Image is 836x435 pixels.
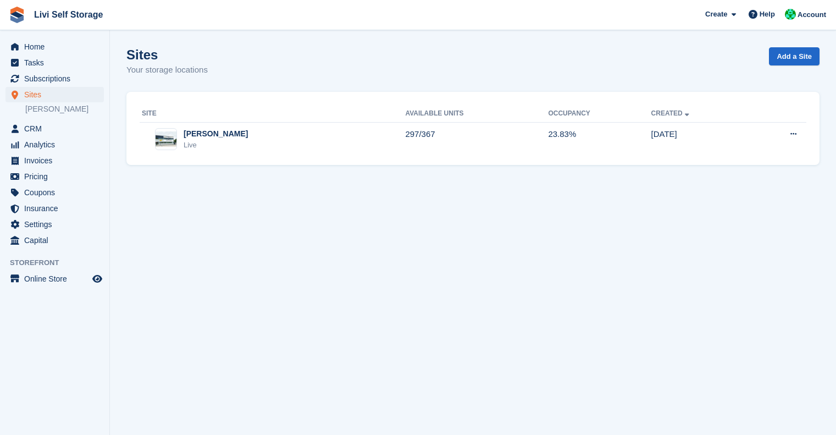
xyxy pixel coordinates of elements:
[760,9,775,20] span: Help
[24,39,90,54] span: Home
[24,271,90,287] span: Online Store
[24,71,90,86] span: Subscriptions
[548,122,651,156] td: 23.83%
[5,153,104,168] a: menu
[91,272,104,285] a: Preview store
[10,257,109,268] span: Storefront
[184,128,248,140] div: [PERSON_NAME]
[5,55,104,70] a: menu
[5,233,104,248] a: menu
[30,5,107,24] a: Livi Self Storage
[126,47,208,62] h1: Sites
[126,64,208,76] p: Your storage locations
[24,121,90,136] span: CRM
[24,55,90,70] span: Tasks
[5,271,104,287] a: menu
[651,109,691,117] a: Created
[405,105,548,123] th: Available Units
[5,87,104,102] a: menu
[5,185,104,200] a: menu
[5,201,104,216] a: menu
[651,122,750,156] td: [DATE]
[24,185,90,200] span: Coupons
[405,122,548,156] td: 297/367
[5,71,104,86] a: menu
[24,169,90,184] span: Pricing
[25,104,104,114] a: [PERSON_NAME]
[5,169,104,184] a: menu
[5,217,104,232] a: menu
[24,201,90,216] span: Insurance
[156,131,176,147] img: Image of Livingston site
[24,87,90,102] span: Sites
[24,217,90,232] span: Settings
[769,47,820,65] a: Add a Site
[5,137,104,152] a: menu
[548,105,651,123] th: Occupancy
[140,105,405,123] th: Site
[24,137,90,152] span: Analytics
[5,121,104,136] a: menu
[798,9,826,20] span: Account
[24,233,90,248] span: Capital
[9,7,25,23] img: stora-icon-8386f47178a22dfd0bd8f6a31ec36ba5ce8667c1dd55bd0f319d3a0aa187defe.svg
[24,153,90,168] span: Invoices
[184,140,248,151] div: Live
[5,39,104,54] a: menu
[785,9,796,20] img: Joe Robertson
[705,9,727,20] span: Create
